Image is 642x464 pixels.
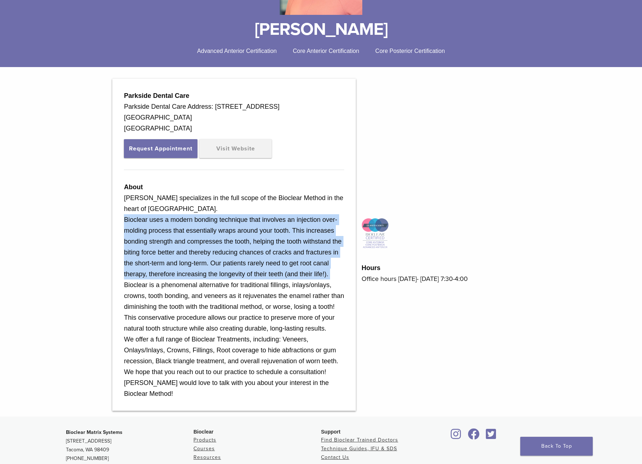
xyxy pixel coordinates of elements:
div: Bioclear is a phenomenal alternative for traditional fillings, inlays/onlays, crowns, tooth bondi... [124,279,344,334]
a: Bioclear [483,433,499,440]
a: Contact Us [321,454,349,460]
strong: About [124,183,143,191]
div: Parkside Dental Care Address: [STREET_ADDRESS] [124,101,344,112]
span: Bioclear [193,429,213,435]
h1: [PERSON_NAME] [66,21,576,38]
div: Bioclear uses a modern bonding technique that involves an injection over-molding process that ess... [124,214,344,279]
div: [PERSON_NAME] specializes in the full scope of the Bioclear Method in the heart of [GEOGRAPHIC_DA... [124,192,344,214]
a: Bioclear [449,433,464,440]
div: We hope that you reach out to our practice to schedule a consultation! [PERSON_NAME] would love t... [124,366,344,399]
a: Technique Guides, IFU & SDS [321,446,397,452]
strong: Parkside Dental Care [124,92,189,99]
strong: Bioclear Matrix Systems [66,429,122,435]
div: We offer a full range of Bioclear Treatments, including: Veneers, Onlays/Inlays, Crowns, Fillings... [124,334,344,366]
span: Core Anterior Certification [293,48,359,54]
span: Support [321,429,341,435]
p: [STREET_ADDRESS] Tacoma, WA 98409 [PHONE_NUMBER] [66,428,193,463]
a: Back To Top [520,437,593,456]
a: Find Bioclear Trained Doctors [321,437,398,443]
a: Resources [193,454,221,460]
span: Advanced Anterior Certification [197,48,277,54]
strong: Hours [362,264,380,272]
a: Courses [193,446,215,452]
p: Office hours [DATE]- [DATE] 7:30-4:00 [362,273,530,284]
a: Visit Website [199,139,272,158]
a: Bioclear [465,433,482,440]
span: Core Posterior Certification [375,48,445,54]
a: Products [193,437,216,443]
div: [GEOGRAPHIC_DATA] [GEOGRAPHIC_DATA] [124,112,344,134]
button: Request Appointment [124,139,197,158]
img: Icon [362,218,389,249]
